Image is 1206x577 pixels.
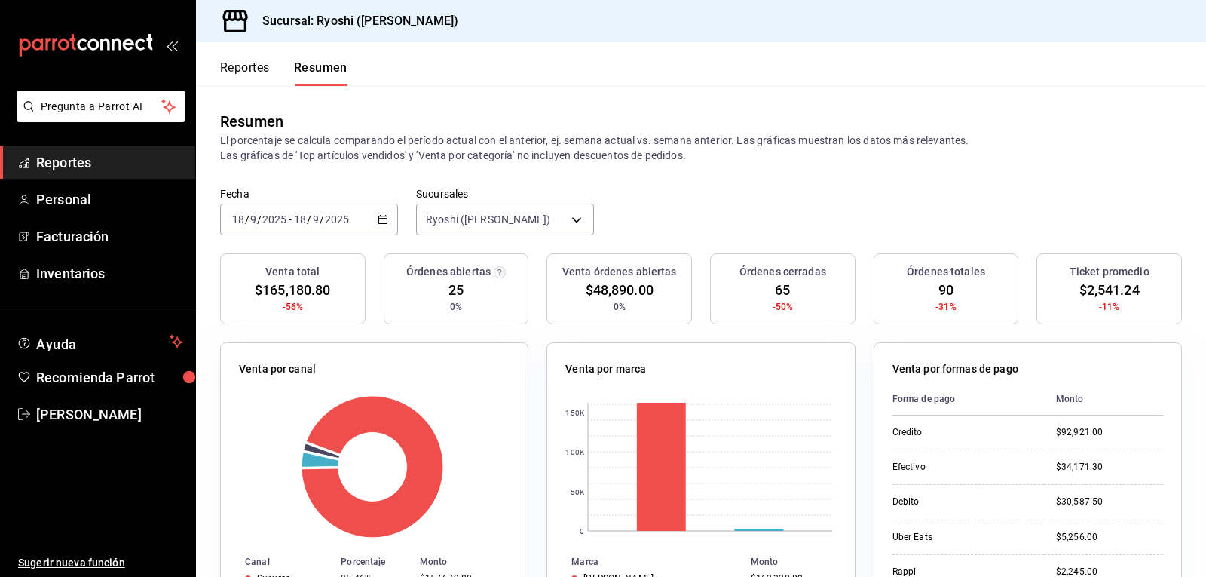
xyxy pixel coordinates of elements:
[892,496,1032,508] div: Debito
[289,213,292,226] span: -
[775,280,790,300] span: 65
[1099,300,1120,314] span: -11%
[448,280,464,300] span: 25
[773,300,794,314] span: -50%
[36,367,183,388] span: Recomienda Parrot
[892,531,1032,544] div: Uber Eats
[262,213,287,226] input: ----
[294,60,347,86] button: Resumen
[312,213,320,226] input: --
[892,461,1032,474] div: Efectivo
[283,300,304,314] span: -56%
[36,263,183,284] span: Inventarios
[1079,280,1140,300] span: $2,541.24
[892,383,1044,416] th: Forma de pago
[1056,461,1163,474] div: $34,171.30
[265,264,320,280] h3: Venta total
[307,213,311,226] span: /
[1056,426,1163,439] div: $92,921.00
[935,300,957,314] span: -31%
[166,39,178,51] button: open_drawer_menu
[255,280,330,300] span: $165,180.80
[739,264,826,280] h3: Órdenes cerradas
[406,264,491,280] h3: Órdenes abiertas
[547,554,744,570] th: Marca
[414,554,528,570] th: Monto
[580,527,584,536] text: 0
[1056,531,1163,544] div: $5,256.00
[1056,496,1163,508] div: $30,587.50
[293,213,307,226] input: --
[220,110,283,133] div: Resumen
[36,152,183,173] span: Reportes
[249,213,257,226] input: --
[36,404,183,425] span: [PERSON_NAME]
[745,554,855,570] th: Monto
[18,555,183,571] span: Sugerir nueva función
[36,333,164,351] span: Ayuda
[221,554,335,570] th: Canal
[614,300,626,314] span: 0%
[335,554,413,570] th: Porcentaje
[450,300,462,314] span: 0%
[938,280,953,300] span: 90
[250,12,458,30] h3: Sucursal: Ryoshi ([PERSON_NAME])
[571,488,585,496] text: 50K
[239,361,316,377] p: Venta por canal
[11,109,185,125] a: Pregunta a Parrot AI
[562,264,677,280] h3: Venta órdenes abiertas
[220,60,270,86] button: Reportes
[220,189,398,199] label: Fecha
[36,189,183,210] span: Personal
[1070,264,1149,280] h3: Ticket promedio
[416,189,594,199] label: Sucursales
[586,280,654,300] span: $48,890.00
[257,213,262,226] span: /
[231,213,245,226] input: --
[907,264,985,280] h3: Órdenes totales
[566,448,585,456] text: 100K
[36,226,183,247] span: Facturación
[41,99,162,115] span: Pregunta a Parrot AI
[892,361,1018,377] p: Venta por formas de pago
[220,133,1182,163] p: El porcentaje se calcula comparando el período actual con el anterior, ej. semana actual vs. sema...
[17,91,185,122] button: Pregunta a Parrot AI
[1044,383,1163,416] th: Monto
[324,213,350,226] input: ----
[565,361,646,377] p: Venta por marca
[320,213,324,226] span: /
[566,409,585,417] text: 150K
[426,212,550,227] span: Ryoshi ([PERSON_NAME])
[892,426,1032,439] div: Credito
[245,213,249,226] span: /
[220,60,347,86] div: navigation tabs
